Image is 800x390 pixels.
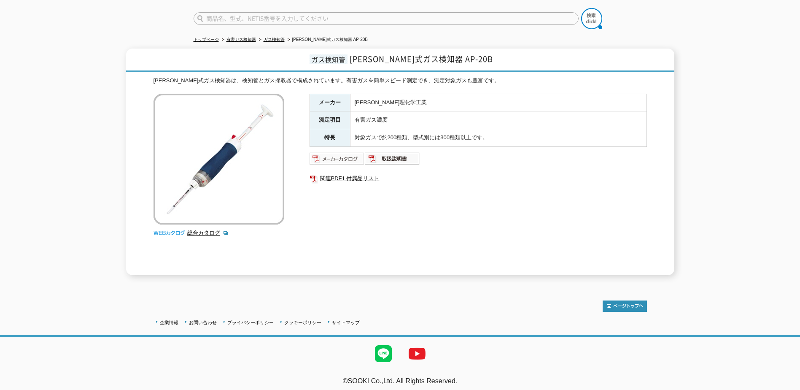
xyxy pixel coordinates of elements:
[189,320,217,325] a: お問い合わせ
[194,37,219,42] a: トップページ
[350,53,493,65] span: [PERSON_NAME]式ガス検知器 AP-20B
[366,337,400,371] img: LINE
[154,229,185,237] img: webカタログ
[350,111,646,129] td: 有害ガス濃度
[310,94,350,111] th: メーカー
[264,37,285,42] a: ガス検知管
[227,320,274,325] a: プライバシーポリシー
[310,173,647,184] a: 関連PDF1 付属品リスト
[350,94,646,111] td: [PERSON_NAME]理化学工業
[365,152,420,165] img: 取扱説明書
[194,12,579,25] input: 商品名、型式、NETIS番号を入力してください
[310,152,365,165] img: メーカーカタログ
[286,35,368,44] li: [PERSON_NAME]式ガス検知器 AP-20B
[310,129,350,147] th: 特長
[310,54,347,64] span: ガス検知管
[332,320,360,325] a: サイトマップ
[365,157,420,164] a: 取扱説明書
[310,157,365,164] a: メーカーカタログ
[226,37,256,42] a: 有害ガス検知器
[160,320,178,325] a: 企業情報
[154,76,647,85] div: [PERSON_NAME]式ガス検知器は、検知管とガス採取器で構成されています。有害ガスを簡単スピード測定でき、測定対象ガスも豊富です。
[581,8,602,29] img: btn_search.png
[284,320,321,325] a: クッキーポリシー
[187,230,229,236] a: 総合カタログ
[310,111,350,129] th: 測定項目
[350,129,646,147] td: 対象ガスで約200種類、型式別には300種類以上です。
[603,301,647,312] img: トップページへ
[400,337,434,371] img: YouTube
[154,94,284,225] img: 北川式ガス検知器 AP-20B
